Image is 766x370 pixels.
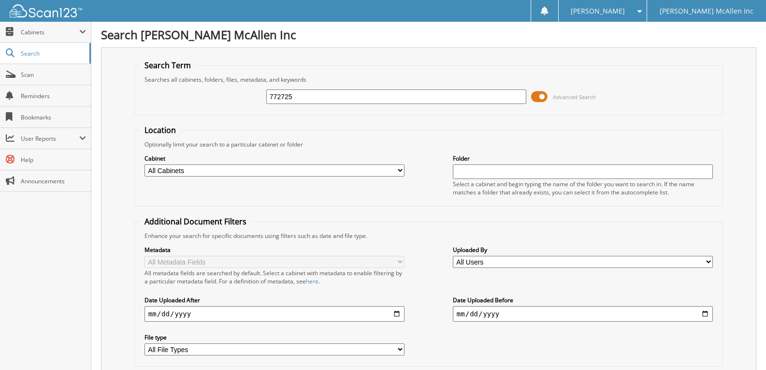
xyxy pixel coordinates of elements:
[140,232,718,240] div: Enhance your search for specific documents using filters such as date and file type.
[660,8,753,14] span: [PERSON_NAME] McAllen Inc
[453,246,713,254] label: Uploaded By
[140,125,181,135] legend: Location
[21,177,86,185] span: Announcements
[453,180,713,196] div: Select a cabinet and begin typing the name of the folder you want to search in. If the name match...
[145,306,405,322] input: start
[21,28,79,36] span: Cabinets
[145,296,405,304] label: Date Uploaded After
[718,324,766,370] iframe: Chat Widget
[21,113,86,121] span: Bookmarks
[453,306,713,322] input: end
[140,75,718,84] div: Searches all cabinets, folders, files, metadata, and keywords
[145,246,405,254] label: Metadata
[21,71,86,79] span: Scan
[453,154,713,163] label: Folder
[101,27,756,43] h1: Search [PERSON_NAME] McAllen Inc
[571,8,625,14] span: [PERSON_NAME]
[306,277,318,285] a: here
[145,333,405,341] label: File type
[145,269,405,285] div: All metadata fields are searched by default. Select a cabinet with metadata to enable filtering b...
[21,92,86,100] span: Reminders
[140,140,718,148] div: Optionally limit your search to a particular cabinet or folder
[553,93,596,101] span: Advanced Search
[140,216,251,227] legend: Additional Document Filters
[21,156,86,164] span: Help
[21,49,85,58] span: Search
[10,4,82,17] img: scan123-logo-white.svg
[145,154,405,163] label: Cabinet
[453,296,713,304] label: Date Uploaded Before
[21,134,79,143] span: User Reports
[140,60,196,71] legend: Search Term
